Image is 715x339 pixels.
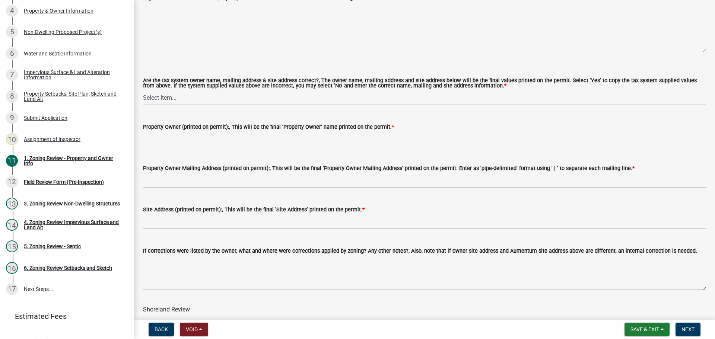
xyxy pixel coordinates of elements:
div: 5. Zoning Review - Septic [24,244,81,249]
label: If corrections were listed by the owner, what and where were corrections applied by zoning? Any o... [143,249,697,254]
div: Field Review Form (Pre-Inspection) [24,179,104,185]
div: Non-Dwelling Proposed Project(s) [24,29,102,35]
label: Site Address (printed on permit):, This will be the final 'Site Address' printed on the permit. [143,207,365,212]
span: Void [186,326,198,332]
button: Back [149,323,174,336]
div: Submit Application [24,115,67,121]
div: 6. Zoning Review Setbacks and Sketch [24,265,112,271]
div: 14 [6,219,18,231]
div: 1. Zoning Review - Property and Owner Info [24,156,122,166]
div: 12 [6,176,18,188]
div: 9 [6,112,18,124]
div: Shoreland Review [143,305,706,314]
div: 10 [6,133,18,145]
div: 5 [6,26,18,38]
a: Estimated Fees [6,309,122,324]
span: Next [681,326,695,332]
div: 16 [6,262,18,274]
button: Void [180,323,208,336]
button: Next [676,323,700,336]
div: Assignment of Inspector [24,137,80,142]
div: Property & Owner Information [24,8,93,13]
label: Property Owner (printed on permit):, This will be the final 'Property Owner' name printed on the ... [143,125,394,130]
div: 8 [6,90,18,102]
div: Water and Septic Information [24,51,92,56]
span: Save & Exit [630,326,659,332]
div: 4. Zoning Review Impervious Surface and Land Alt [24,220,122,230]
div: 13 [6,198,18,210]
div: 3. Zoning Review Non-Dwelling Structures [24,201,120,206]
label: Property Owner Mailing Address (printed on permit):, This will be the final 'Property Owner Maili... [143,166,635,171]
div: 17 [6,283,18,295]
span: Back [155,326,168,332]
div: 4 [6,5,18,17]
div: Impervious Surface & Land Alteration Information [24,70,122,80]
button: Save & Exit [625,323,670,336]
div: Property Setbacks, Site Plan, Sketch and Land Alt [24,91,122,102]
div: 11 [6,155,18,167]
label: Are the tax system owner name, mailing address & site address correct?, The owner name, mailing a... [143,78,706,89]
div: 6 [6,48,18,60]
div: 15 [6,240,18,252]
div: 7 [6,69,18,81]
